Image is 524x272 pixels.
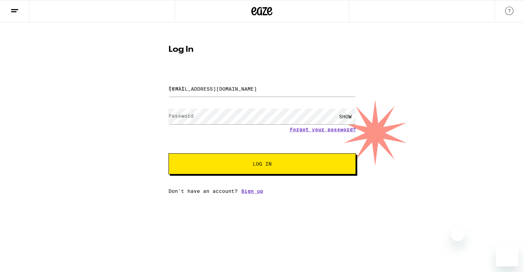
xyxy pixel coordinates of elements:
[451,227,465,241] iframe: Close message
[168,46,356,54] h1: Log In
[168,153,356,174] button: Log In
[253,161,272,166] span: Log In
[496,244,518,266] iframe: Button to launch messaging window
[241,188,263,194] a: Sign up
[168,113,194,119] label: Password
[168,81,356,97] input: Email
[335,109,356,124] div: SHOW
[290,127,356,132] a: Forgot your password?
[168,188,356,194] div: Don't have an account?
[168,85,184,91] label: Email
